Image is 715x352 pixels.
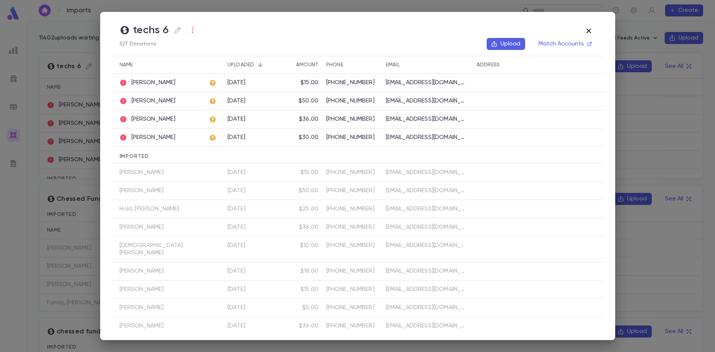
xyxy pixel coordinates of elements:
[228,79,246,86] div: 9/9/2025
[120,187,164,194] p: [PERSON_NAME]
[386,97,468,105] p: [EMAIL_ADDRESS][DOMAIN_NAME]
[120,304,164,311] p: [PERSON_NAME]
[120,154,149,159] span: Imported
[382,56,473,74] div: Email
[296,56,319,74] div: Amount
[228,267,246,275] div: 9/11/2025
[228,322,246,330] div: 9/11/2025
[120,322,164,330] p: [PERSON_NAME]
[301,267,319,275] div: $18.00
[228,187,246,194] div: 9/11/2025
[487,38,525,50] button: Upload
[120,205,179,213] p: Hold, [PERSON_NAME]
[301,169,319,176] div: $15.00
[326,322,378,330] p: [PHONE_NUMBER]
[477,56,500,74] div: Address
[534,38,596,50] button: Match Accounts
[228,97,246,105] div: 9/9/2025
[120,97,176,105] p: [PERSON_NAME]
[120,41,199,47] p: 527 Donations
[120,242,201,257] p: [DEMOGRAPHIC_DATA][PERSON_NAME]
[228,242,246,249] div: 9/11/2025
[254,59,266,71] button: Sort
[386,79,468,86] p: [EMAIL_ADDRESS][DOMAIN_NAME]
[326,134,378,141] p: [PHONE_NUMBER]
[326,267,378,275] p: [PHONE_NUMBER]
[326,169,378,176] p: [PHONE_NUMBER]
[326,115,378,123] p: [PHONE_NUMBER]
[326,205,378,213] p: [PHONE_NUMBER]
[301,79,319,86] div: $15.00
[299,205,319,213] div: $25.00
[228,134,246,141] div: 9/9/2025
[228,169,246,176] div: 9/11/2025
[386,286,468,293] p: [EMAIL_ADDRESS][DOMAIN_NAME]
[386,223,468,231] p: [EMAIL_ADDRESS][DOMAIN_NAME]
[112,56,205,74] div: Name
[299,187,319,194] div: $50.00
[386,205,468,213] p: [EMAIL_ADDRESS][DOMAIN_NAME]
[120,286,164,293] p: [PERSON_NAME]
[228,115,246,123] div: 9/9/2025
[386,115,468,123] p: [EMAIL_ADDRESS][DOMAIN_NAME]
[228,205,246,213] div: 9/11/2025
[228,56,254,74] div: Uploaded
[120,267,164,275] p: [PERSON_NAME]
[386,267,468,275] p: [EMAIL_ADDRESS][DOMAIN_NAME]
[473,56,603,74] div: Address
[299,115,319,123] div: $36.00
[299,322,319,330] div: $36.00
[120,79,176,86] p: [PERSON_NAME]
[326,56,343,74] div: Phone
[302,304,318,311] div: $5.00
[228,304,246,311] div: 9/11/2025
[120,169,164,176] p: [PERSON_NAME]
[386,187,468,194] p: [EMAIL_ADDRESS][DOMAIN_NAME]
[228,223,246,231] div: 9/11/2025
[299,97,319,105] div: $50.00
[326,286,378,293] p: [PHONE_NUMBER]
[224,56,280,74] div: Uploaded
[386,169,468,176] p: [EMAIL_ADDRESS][DOMAIN_NAME]
[326,187,378,194] p: [PHONE_NUMBER]
[280,56,322,74] div: Amount
[120,24,199,37] h4: techs 6
[301,286,319,293] div: $15.00
[386,242,468,249] p: [EMAIL_ADDRESS][DOMAIN_NAME]
[386,56,400,74] div: Email
[120,134,176,141] p: [PERSON_NAME]
[300,242,319,249] div: $10.00
[386,304,468,311] p: [EMAIL_ADDRESS][DOMAIN_NAME]
[120,223,164,231] p: [PERSON_NAME]
[228,286,246,293] div: 9/11/2025
[326,79,378,86] p: [PHONE_NUMBER]
[120,56,133,74] div: Name
[299,134,319,141] div: $30.00
[326,97,378,105] p: [PHONE_NUMBER]
[284,59,296,71] button: Sort
[322,56,382,74] div: Phone
[326,304,378,311] p: [PHONE_NUMBER]
[386,134,468,141] p: [EMAIL_ADDRESS][DOMAIN_NAME]
[299,223,319,231] div: $36.00
[326,223,378,231] p: [PHONE_NUMBER]
[386,322,468,330] p: [EMAIL_ADDRESS][DOMAIN_NAME]
[326,242,378,249] p: [PHONE_NUMBER]
[120,115,176,123] p: [PERSON_NAME]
